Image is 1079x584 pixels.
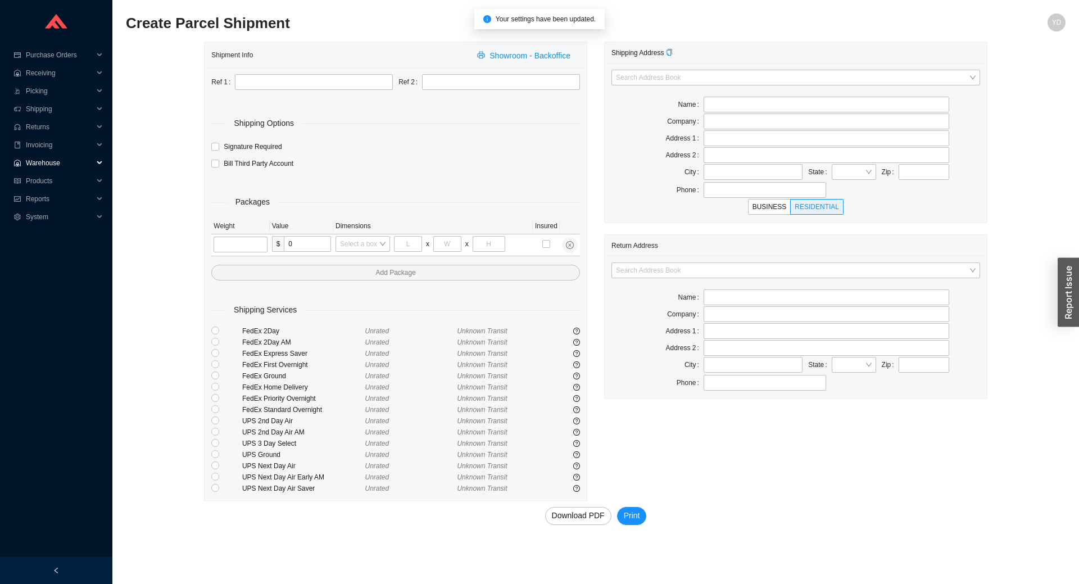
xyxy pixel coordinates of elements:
span: $ [272,236,284,252]
span: customer-service [13,124,21,130]
span: Invoicing [26,136,93,154]
span: Unrated [365,473,389,481]
span: Receiving [26,64,93,82]
span: Unrated [365,417,389,425]
span: Products [26,172,93,190]
span: Picking [26,82,93,100]
span: Unrated [365,327,389,335]
span: Unrated [365,361,389,369]
th: Dimensions [333,218,533,234]
span: BUSINESS [752,203,787,211]
label: Ref 2 [398,74,422,90]
label: Zip [882,357,899,373]
span: printer [477,51,487,60]
label: Address 2 [666,340,704,356]
label: Address 1 [666,323,704,339]
span: left [53,567,60,574]
span: question-circle [573,429,580,436]
div: Copy [666,47,673,58]
label: Ref 1 [211,74,235,90]
label: Zip [882,164,899,180]
span: Unrated [365,462,389,470]
label: Name [678,97,704,112]
h2: Create Parcel Shipment [126,13,831,33]
input: W [433,236,461,252]
span: Unknown Transit [457,327,507,335]
span: RESIDENTIAL [795,203,839,211]
span: question-circle [573,406,580,413]
div: UPS 2nd Day Air [242,415,365,427]
div: FedEx Home Delivery [242,382,365,393]
span: credit-card [13,52,21,58]
span: Unknown Transit [457,473,507,481]
span: Unrated [365,451,389,459]
label: Address 1 [666,130,704,146]
label: State [808,357,831,373]
th: Insured [533,218,560,234]
span: Download PDF [552,509,605,522]
label: Company [667,306,704,322]
span: Unknown Transit [457,485,507,492]
span: Shipping Options [226,117,302,130]
span: question-circle [573,418,580,424]
span: question-circle [573,440,580,447]
div: x [426,238,429,250]
div: UPS Ground [242,449,365,460]
span: Bill Third Party Account [219,158,298,169]
button: close-circle [562,237,578,253]
span: Unknown Transit [457,350,507,357]
span: read [13,178,21,184]
span: Unknown Transit [457,417,507,425]
div: Return Address [611,235,980,256]
span: question-circle [573,485,580,492]
span: Unknown Transit [457,428,507,436]
span: question-circle [573,350,580,357]
span: Unknown Transit [457,338,507,346]
label: Phone [677,182,704,198]
label: City [684,164,704,180]
span: Unknown Transit [457,383,507,391]
th: Value [270,218,333,234]
span: Showroom - Backoffice [489,49,570,62]
span: Returns [26,118,93,136]
button: printerShowroom - Backoffice [470,47,580,63]
span: question-circle [573,373,580,379]
button: Print [617,507,647,525]
span: Unknown Transit [457,361,507,369]
span: Unknown Transit [457,372,507,380]
span: copy [666,49,673,56]
span: System [26,208,93,226]
span: Unrated [365,372,389,380]
span: YD [1052,13,1062,31]
span: Shipping Address [611,49,673,57]
span: Unknown Transit [457,462,507,470]
span: question-circle [573,395,580,402]
label: State [808,164,831,180]
span: info-circle [483,15,491,23]
span: Unrated [365,395,389,402]
span: Unrated [365,440,389,447]
input: L [394,236,422,252]
span: Purchase Orders [26,46,93,64]
span: question-circle [573,328,580,334]
span: Unrated [365,338,389,346]
span: Your settings have been updated. [496,15,596,23]
div: FedEx First Overnight [242,359,365,370]
span: Unrated [365,350,389,357]
span: question-circle [573,474,580,481]
div: UPS Next Day Air [242,460,365,472]
div: FedEx 2Day [242,325,365,337]
div: Shipment Info [211,44,470,65]
span: Unknown Transit [457,395,507,402]
span: question-circle [573,463,580,469]
span: question-circle [573,361,580,368]
span: Packages [228,196,278,209]
label: Name [678,289,704,305]
label: Address 2 [666,147,704,163]
label: City [684,357,704,373]
div: FedEx Priority Overnight [242,393,365,404]
span: question-circle [573,384,580,391]
span: Print [624,509,640,522]
span: Warehouse [26,154,93,172]
span: Unrated [365,406,389,414]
